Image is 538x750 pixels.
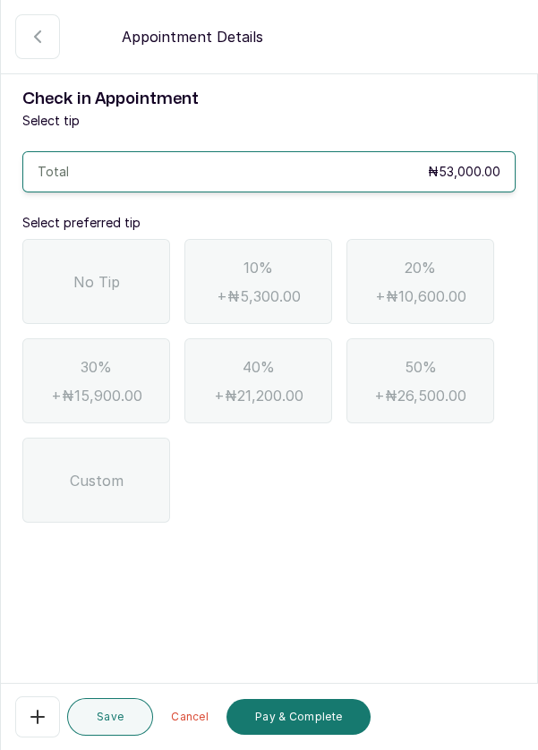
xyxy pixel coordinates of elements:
p: Appointment Details [122,26,263,47]
span: 40% [243,356,275,378]
span: + ₦5,300.00 [217,286,301,307]
span: 20% [405,257,436,278]
span: + ₦15,900.00 [51,385,142,406]
p: Total [38,163,69,181]
span: + ₦21,200.00 [214,385,303,406]
span: + ₦10,600.00 [375,286,466,307]
p: Select preferred tip [22,214,516,232]
p: ₦53,000.00 [428,163,500,181]
button: Cancel [160,699,219,735]
span: + ₦26,500.00 [374,385,466,406]
button: Pay & Complete [226,699,371,735]
span: 50% [405,356,437,378]
button: Save [67,698,153,736]
span: 10% [243,257,273,278]
h1: Check in Appointment [22,87,516,112]
span: No Tip [73,271,120,293]
span: Custom [70,470,124,491]
span: 30% [81,356,112,378]
p: Select tip [22,112,516,130]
